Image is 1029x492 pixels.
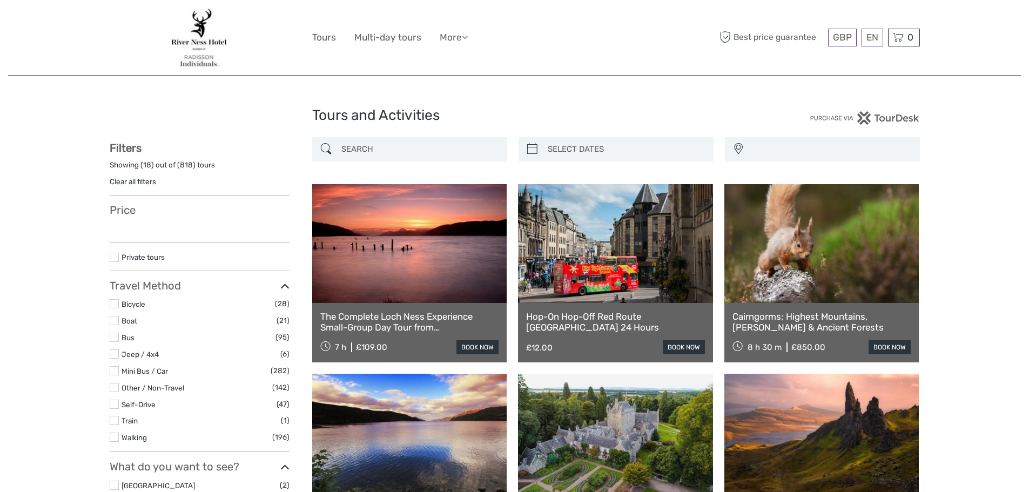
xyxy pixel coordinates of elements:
[833,32,852,43] span: GBP
[122,416,138,425] a: Train
[281,414,290,427] span: (1)
[354,30,421,45] a: Multi-day tours
[356,342,387,352] div: £109.00
[180,160,193,170] label: 818
[122,481,195,490] a: [GEOGRAPHIC_DATA]
[337,140,502,159] input: SEARCH
[122,316,137,325] a: Boat
[312,30,336,45] a: Tours
[748,342,782,352] span: 8 h 30 m
[810,111,919,125] img: PurchaseViaTourDesk.png
[335,342,346,352] span: 7 h
[143,160,151,170] label: 18
[277,398,290,410] span: (47)
[275,298,290,310] span: (28)
[122,383,184,392] a: Other / Non-Travel
[277,314,290,327] span: (21)
[122,333,134,342] a: Bus
[456,340,499,354] a: book now
[526,343,553,353] div: £12.00
[272,431,290,443] span: (196)
[791,342,825,352] div: £850.00
[122,400,156,409] a: Self-Drive
[280,479,290,491] span: (2)
[122,367,168,375] a: Mini Bus / Car
[122,350,159,359] a: Jeep / 4x4
[280,348,290,360] span: (6)
[862,29,883,46] div: EN
[320,311,499,333] a: The Complete Loch Ness Experience Small-Group Day Tour from [GEOGRAPHIC_DATA]
[275,331,290,343] span: (95)
[110,204,290,217] h3: Price
[110,141,142,154] strong: Filters
[171,8,227,67] img: 3291-065ce774-2bb8-4d36-ac00-65f65a84ed2e_logo_big.jpg
[526,311,705,333] a: Hop-On Hop-Off Red Route [GEOGRAPHIC_DATA] 24 Hours
[110,160,290,177] div: Showing ( ) out of ( ) tours
[869,340,911,354] a: book now
[122,433,147,442] a: Walking
[110,177,156,186] a: Clear all filters
[663,340,705,354] a: book now
[110,460,290,473] h3: What do you want to see?
[272,381,290,394] span: (142)
[271,365,290,377] span: (282)
[717,29,825,46] span: Best price guarantee
[122,300,145,308] a: Bicycle
[906,32,915,43] span: 0
[732,311,911,333] a: Cairngorms; Highest Mountains, [PERSON_NAME] & Ancient Forests
[122,253,165,261] a: Private tours
[312,107,717,124] h1: Tours and Activities
[543,140,708,159] input: SELECT DATES
[440,30,468,45] a: More
[110,279,290,292] h3: Travel Method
